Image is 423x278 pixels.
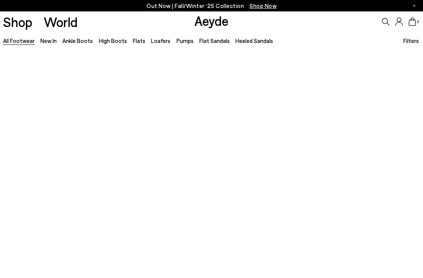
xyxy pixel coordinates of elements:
[403,37,419,44] span: Filters
[250,2,277,9] span: Navigate to /collections/new-in
[177,37,194,44] a: Pumps
[99,37,127,44] a: High Boots
[194,13,229,29] a: Aeyde
[62,37,93,44] a: Ankle Boots
[3,15,32,29] a: Shop
[409,17,416,26] a: 0
[44,15,78,29] a: World
[146,1,277,11] p: Out Now | Fall/Winter ‘25 Collection
[133,37,145,44] a: Flats
[151,37,170,44] a: Loafers
[199,37,230,44] a: Flat Sandals
[235,37,273,44] a: Heeled Sandals
[416,20,420,24] span: 0
[40,37,57,44] a: New In
[3,37,35,44] a: All Footwear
